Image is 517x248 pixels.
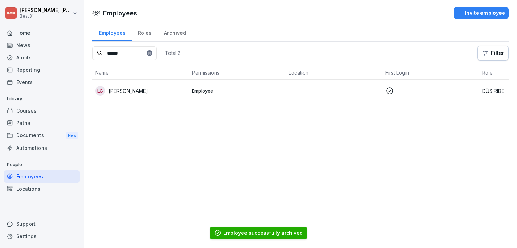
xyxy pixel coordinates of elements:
th: Location [286,66,383,80]
div: LG [95,86,105,96]
p: People [4,159,80,170]
a: Home [4,27,80,39]
a: Archived [158,23,192,41]
a: Audits [4,51,80,64]
a: Paths [4,117,80,129]
p: [PERSON_NAME] [109,87,148,95]
a: News [4,39,80,51]
p: Library [4,93,80,104]
a: DocumentsNew [4,129,80,142]
a: Settings [4,230,80,242]
a: Events [4,76,80,88]
div: Employee successfully archived [223,229,303,236]
a: Employees [4,170,80,183]
a: Locations [4,183,80,195]
th: Name [92,66,189,80]
p: [PERSON_NAME] [PERSON_NAME] [20,7,71,13]
a: Automations [4,142,80,154]
h1: Employees [103,8,137,18]
div: Filter [482,50,504,57]
div: New [66,132,78,140]
a: Roles [132,23,158,41]
div: Invite employee [457,9,505,17]
div: Support [4,218,80,230]
a: Employees [92,23,132,41]
button: Filter [478,46,508,60]
button: Invite employee [454,7,509,19]
th: First Login [383,66,479,80]
p: Beat81 [20,14,71,19]
p: Employee [192,88,283,94]
p: Total: 2 [165,50,180,56]
a: Courses [4,104,80,117]
div: Documents [4,129,80,142]
a: Reporting [4,64,80,76]
th: Permissions [189,66,286,80]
